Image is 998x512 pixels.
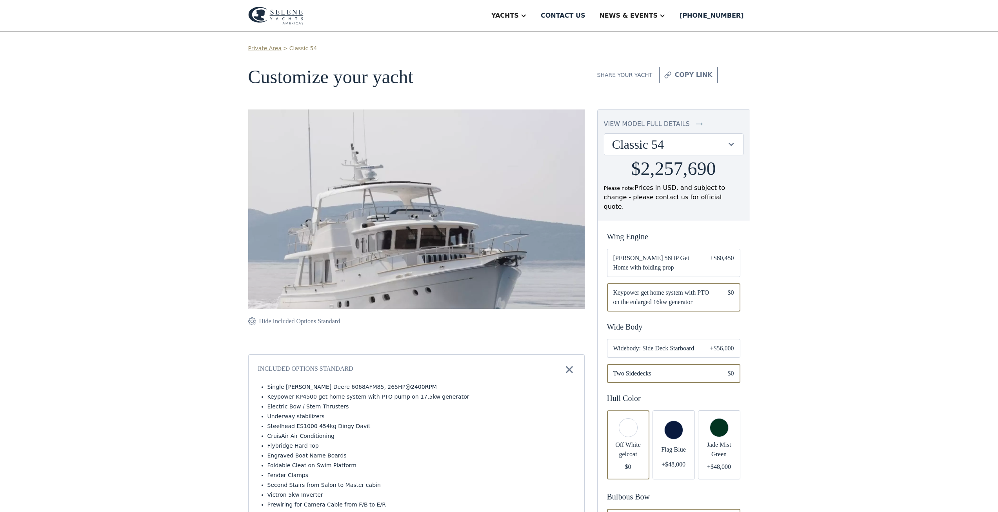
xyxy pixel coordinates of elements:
a: view model full details [604,119,744,129]
a: Hide Included Options Standard [248,317,340,326]
div: +$60,450 [710,253,734,272]
li: Fender Clamps [267,471,575,479]
img: icon [248,317,256,326]
li: Keypower KP4500 get home system with PTO pump on 17.5kw generator [267,393,575,401]
div: News & EVENTS [599,11,658,20]
li: Victron 5kw Inverter [267,491,575,499]
div: Hull Color [607,392,740,404]
span: Widebody: Side Deck Starboard [613,344,698,353]
div: Classic 54 [612,137,727,152]
li: Underway stabilizers [267,412,575,421]
li: Flybridge Hard Top [267,442,575,450]
span: Jade Mist Green [704,440,734,459]
div: Yachts [491,11,519,20]
div: Contact us [541,11,585,20]
img: icon [664,70,671,80]
img: icon [696,119,703,129]
a: copy link [659,67,717,83]
li: Foldable Cleat on Swim Platform [267,461,575,470]
div: $0 [728,369,734,378]
a: Private Area [248,44,282,53]
h1: Customize your yacht [248,67,585,87]
div: +$48,000 [707,462,731,472]
img: logo [248,7,304,25]
div: view model full details [604,119,690,129]
li: Single [PERSON_NAME] Deere 6068AFM85, 265HP@2400RPM [267,383,575,391]
div: > [283,44,288,53]
li: Engraved Boat Name Boards [267,452,575,460]
span: Two Sidedecks [613,369,715,378]
div: [PHONE_NUMBER] [680,11,744,20]
div: $0 [728,288,734,307]
li: Second Stairs from Salon to Master cabin [267,481,575,489]
div: Wide Body [607,321,740,333]
li: Steelhead ES1000 454kg Dingy Davit [267,422,575,430]
span: Please note: [604,185,635,191]
div: Classic 54 [604,134,743,155]
h2: $2,257,690 [631,159,716,179]
div: copy link [674,70,712,80]
div: +$48,000 [662,460,685,469]
div: +$56,000 [710,344,734,353]
div: Bulbous Bow [607,491,740,503]
span: Flag Blue [659,445,689,454]
a: Classic 54 [289,44,317,53]
li: Prewiring for Camera Cable from F/B to E/R [267,501,575,509]
div: Hide Included Options Standard [259,317,340,326]
div: Share your yacht [597,71,653,79]
div: $0 [625,462,631,472]
span: [PERSON_NAME] 56HP Get Home with folding prop [613,253,698,272]
div: Included Options Standard [258,364,353,375]
div: Wing Engine [607,231,740,242]
li: CruisAir Air Conditioning [267,432,575,440]
span: Keypower get home system with PTO on the enlarged 16kw generator [613,288,715,307]
div: Prices in USD, and subject to change - please contact us for official quote. [604,183,744,211]
img: icon [564,364,575,375]
span: Off White gelcoat [613,440,643,459]
li: Electric Bow / Stern Thrusters [267,403,575,411]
